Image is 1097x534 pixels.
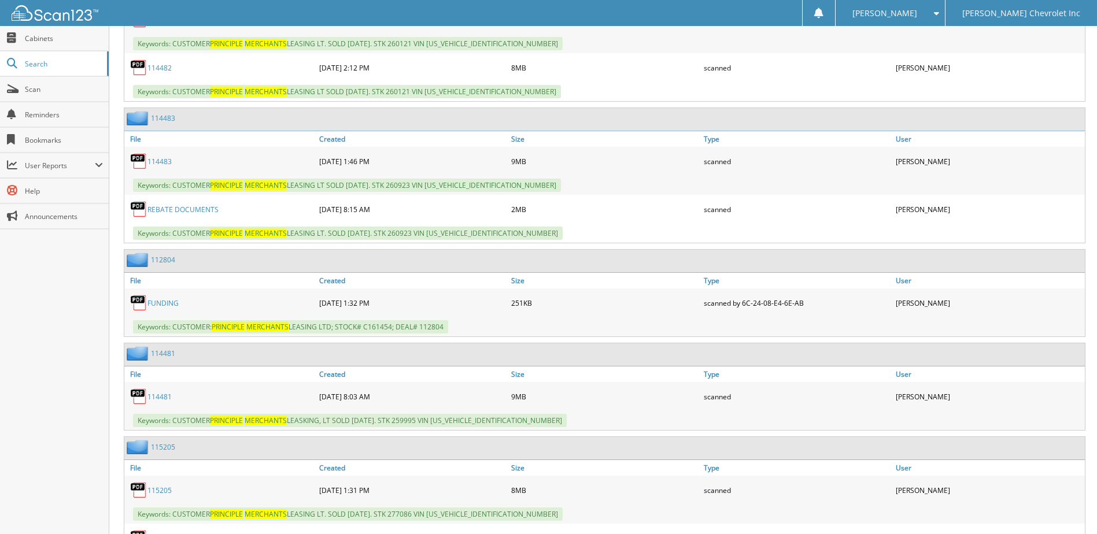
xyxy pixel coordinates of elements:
[151,255,175,265] a: 112804
[245,87,287,97] span: MERCHANTS
[893,198,1085,221] div: [PERSON_NAME]
[130,153,147,170] img: PDF.png
[147,392,172,402] a: 114481
[147,157,172,166] a: 114483
[127,346,151,361] img: folder2.png
[133,179,561,192] span: Keywords: CUSTOMER LEASING LT SOLD [DATE]. STK 260923 VIN [US_VEHICLE_IDENTIFICATION_NUMBER]
[508,131,700,147] a: Size
[127,253,151,267] img: folder2.png
[25,110,103,120] span: Reminders
[701,273,893,288] a: Type
[133,320,448,333] span: Keywords: CUSTOMER: LEASING LTD; STOCK# C161454; DEAL# 112804
[893,131,1085,147] a: User
[25,212,103,221] span: Announcements
[316,273,508,288] a: Created
[508,273,700,288] a: Size
[245,416,287,425] span: MERCHANTS
[245,228,287,238] span: MERCHANTS
[893,366,1085,382] a: User
[130,201,147,218] img: PDF.png
[245,509,287,519] span: MERCHANTS
[133,85,561,98] span: Keywords: CUSTOMER LEASING LT SOLD [DATE]. STK 260121 VIN [US_VEHICLE_IDENTIFICATION_NUMBER]
[701,479,893,502] div: scanned
[893,150,1085,173] div: [PERSON_NAME]
[962,10,1080,17] span: [PERSON_NAME] Chevrolet Inc
[508,56,700,79] div: 8MB
[316,198,508,221] div: [DATE] 8:15 AM
[124,366,316,382] a: File
[893,385,1085,408] div: [PERSON_NAME]
[701,366,893,382] a: Type
[210,509,243,519] span: PRINCIPLE
[508,460,700,476] a: Size
[893,291,1085,314] div: [PERSON_NAME]
[701,131,893,147] a: Type
[130,294,147,311] img: PDF.png
[701,385,893,408] div: scanned
[852,10,917,17] span: [PERSON_NAME]
[25,186,103,196] span: Help
[893,479,1085,502] div: [PERSON_NAME]
[701,150,893,173] div: scanned
[508,385,700,408] div: 9MB
[25,161,95,170] span: User Reports
[316,291,508,314] div: [DATE] 1:32 PM
[151,442,175,452] a: 115205
[210,228,243,238] span: PRINCIPLE
[210,87,243,97] span: PRINCIPLE
[151,348,175,358] a: 114481
[25,135,103,145] span: Bookmarks
[133,414,567,427] span: Keywords: CUSTOMER LEASKING, LT SOLD [DATE]. STK 259995 VIN [US_VEHICLE_IDENTIFICATION_NUMBER]
[147,485,172,495] a: 115205
[1039,479,1097,534] iframe: Chat Widget
[124,460,316,476] a: File
[133,227,563,240] span: Keywords: CUSTOMER LEASING LT. SOLD [DATE]. STK 260923 VIN [US_VEHICLE_IDENTIFICATION_NUMBER]
[147,205,219,214] a: REBATE DOCUMENTS
[893,460,1085,476] a: User
[127,111,151,125] img: folder2.png
[508,291,700,314] div: 251KB
[147,63,172,73] a: 114482
[316,131,508,147] a: Created
[508,150,700,173] div: 9MB
[133,37,563,50] span: Keywords: CUSTOMER LEASING LT. SOLD [DATE]. STK 260121 VIN [US_VEHICLE_IDENTIFICATION_NUMBER]
[508,198,700,221] div: 2MB
[701,198,893,221] div: scanned
[893,273,1085,288] a: User
[893,56,1085,79] div: [PERSON_NAME]
[246,322,289,332] span: MERCHANTS
[130,59,147,76] img: PDF.png
[508,479,700,502] div: 8MB
[701,291,893,314] div: scanned by 6C-24-08-E4-6E-AB
[316,366,508,382] a: Created
[316,460,508,476] a: Created
[316,385,508,408] div: [DATE] 8:03 AM
[212,322,245,332] span: PRINCIPLE
[147,298,179,308] a: FUNDING
[701,56,893,79] div: scanned
[316,479,508,502] div: [DATE] 1:31 PM
[508,366,700,382] a: Size
[25,84,103,94] span: Scan
[127,440,151,454] img: folder2.png
[12,5,98,21] img: scan123-logo-white.svg
[124,131,316,147] a: File
[124,273,316,288] a: File
[210,39,243,49] span: PRINCIPLE
[130,388,147,405] img: PDF.png
[210,180,243,190] span: PRINCIPLE
[701,460,893,476] a: Type
[245,180,287,190] span: MERCHANTS
[130,481,147,499] img: PDF.png
[210,416,243,425] span: PRINCIPLE
[316,56,508,79] div: [DATE] 2:12 PM
[151,113,175,123] a: 114483
[25,34,103,43] span: Cabinets
[316,150,508,173] div: [DATE] 1:46 PM
[133,507,563,521] span: Keywords: CUSTOMER LEASING LT. SOLD [DATE]. STK 277086 VIN [US_VEHICLE_IDENTIFICATION_NUMBER]
[245,39,287,49] span: MERCHANTS
[25,59,101,69] span: Search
